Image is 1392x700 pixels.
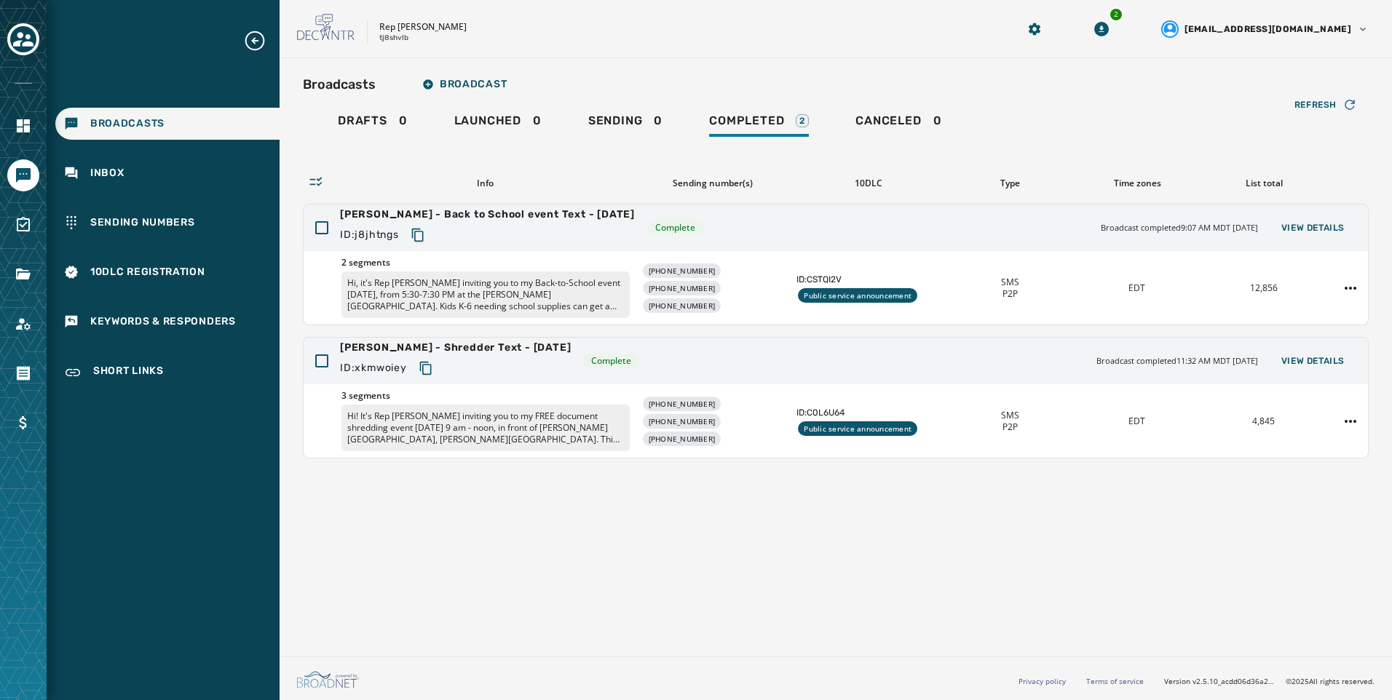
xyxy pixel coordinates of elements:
[577,106,674,140] a: Sending0
[796,274,941,285] span: ID: CSTQI2V
[641,178,785,189] div: Sending number(s)
[1206,178,1322,189] div: List total
[952,178,1068,189] div: Type
[798,421,917,436] div: Public service announcement
[405,222,431,248] button: Copy text to clipboard
[1001,277,1019,288] span: SMS
[454,114,521,128] span: Launched
[1193,676,1274,687] span: v2.5.10_acdd06d36a2d477687e21de5ea907d8c03850ae9
[454,114,542,137] div: 0
[1003,421,1018,433] span: P2P
[1021,16,1048,42] button: Manage global settings
[55,207,280,239] a: Navigate to Sending Numbers
[55,108,280,140] a: Navigate to Broadcasts
[303,74,376,95] h2: Broadcasts
[709,114,784,128] span: Completed
[643,397,721,411] div: [PHONE_NUMBER]
[643,263,721,278] div: [PHONE_NUMBER]
[326,106,419,140] a: Drafts0
[7,159,39,191] a: Navigate to Messaging
[340,341,571,355] span: [PERSON_NAME] - Shredder Text - [DATE]
[1281,355,1345,367] span: View Details
[340,361,407,375] span: ID: xkmwoiey
[90,116,165,131] span: Broadcasts
[1109,7,1123,22] div: 2
[55,157,280,189] a: Navigate to Inbox
[1206,282,1321,294] div: 12,856
[338,114,408,137] div: 0
[1079,282,1194,294] div: EDT
[7,258,39,290] a: Navigate to Files
[422,79,507,90] span: Broadcast
[55,355,280,390] a: Navigate to Short Links
[411,70,518,99] button: Broadcast
[7,23,39,55] button: Toggle account select drawer
[340,207,635,222] span: [PERSON_NAME] - Back to School event Text - [DATE]
[1003,288,1018,300] span: P2P
[855,114,941,137] div: 0
[90,166,124,180] span: Inbox
[588,114,643,128] span: Sending
[796,178,941,189] div: 10DLC
[341,405,630,451] p: Hi! It's Rep [PERSON_NAME] inviting you to my FREE document shredding event [DATE] 9 am - noon, i...
[1206,415,1321,427] div: 4,845
[443,106,553,140] a: Launched0
[1281,222,1345,234] span: View Details
[7,209,39,241] a: Navigate to Surveys
[591,355,631,367] span: Complete
[341,271,630,318] p: Hi, it's Rep [PERSON_NAME] inviting you to my Back-to-School event [DATE], from 5:30-7:30 PM at t...
[55,306,280,338] a: Navigate to Keywords & Responders
[90,265,205,279] span: 10DLC Registration
[1283,93,1369,116] button: Refresh
[643,431,721,446] div: [PHONE_NUMBER]
[338,114,387,128] span: Drafts
[1294,99,1337,111] span: Refresh
[7,357,39,389] a: Navigate to Orders
[379,21,467,33] p: Rep [PERSON_NAME]
[7,110,39,142] a: Navigate to Home
[379,33,408,44] p: tj8shvlb
[1019,676,1066,686] a: Privacy policy
[55,256,280,288] a: Navigate to 10DLC Registration
[1079,415,1194,427] div: EDT
[1270,351,1356,371] button: View Details
[90,314,236,329] span: Keywords & Responders
[1086,676,1144,686] a: Terms of service
[643,298,721,313] div: [PHONE_NUMBER]
[1286,676,1375,686] span: © 2025 All rights reserved.
[1270,218,1356,238] button: View Details
[7,407,39,439] a: Navigate to Billing
[243,29,278,52] button: Expand sub nav menu
[855,114,921,128] span: Canceled
[90,215,195,230] span: Sending Numbers
[588,114,663,137] div: 0
[341,257,630,269] span: 2 segments
[643,414,721,429] div: [PHONE_NUMBER]
[844,106,953,140] a: Canceled0
[341,390,630,402] span: 3 segments
[341,178,629,189] div: Info
[1096,355,1258,367] span: Broadcast completed 11:32 AM MDT [DATE]
[655,222,695,234] span: Complete
[643,281,721,295] div: [PHONE_NUMBER]
[798,288,917,303] div: Public service announcement
[1185,23,1351,35] span: [EMAIL_ADDRESS][DOMAIN_NAME]
[1164,676,1274,687] span: Version
[1088,16,1115,42] button: Download Menu
[1101,222,1258,234] span: Broadcast completed 9:07 AM MDT [DATE]
[93,364,164,381] span: Short Links
[796,114,809,127] div: 2
[7,308,39,340] a: Navigate to Account
[413,355,439,381] button: Copy text to clipboard
[796,407,941,418] span: ID: C0L6U64
[1339,277,1362,300] button: Klunk - Back to School event Text - 8-15-25 action menu
[1001,410,1019,421] span: SMS
[697,106,820,140] a: Completed2
[340,228,399,242] span: ID: j8jhtngs
[1339,410,1362,433] button: Klunk - Shredder Text - 5-14-25 action menu
[1155,15,1375,44] button: User settings
[1080,178,1195,189] div: Time zones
